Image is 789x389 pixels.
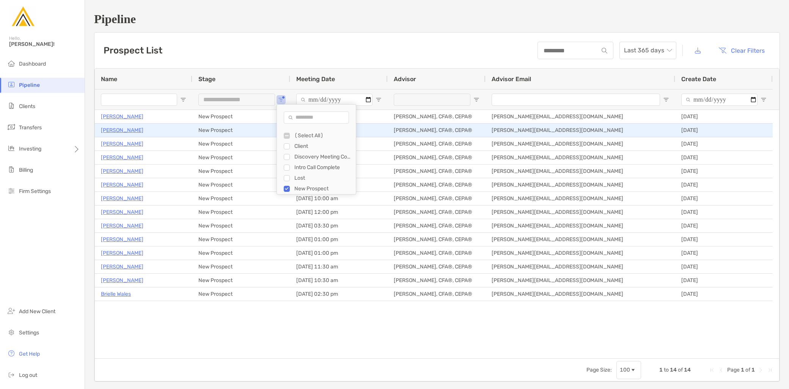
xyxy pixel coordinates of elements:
[620,367,630,373] div: 100
[388,165,486,178] div: [PERSON_NAME], CFA®, CEPA®
[19,61,46,67] span: Dashboard
[7,349,16,358] img: get-help icon
[7,122,16,132] img: transfers icon
[101,112,143,121] p: [PERSON_NAME]
[192,178,290,191] div: New Prospect
[675,287,773,301] div: [DATE]
[19,351,40,357] span: Get Help
[675,178,773,191] div: [DATE]
[486,124,675,137] div: [PERSON_NAME][EMAIL_ADDRESS][DOMAIN_NAME]
[19,167,33,173] span: Billing
[7,165,16,174] img: billing icon
[101,180,143,190] a: [PERSON_NAME]
[388,260,486,273] div: [PERSON_NAME], CFA®, CEPA®
[296,75,335,83] span: Meeting Date
[675,151,773,164] div: [DATE]
[101,235,143,244] a: [PERSON_NAME]
[192,260,290,273] div: New Prospect
[388,233,486,246] div: [PERSON_NAME], CFA®, CEPA®
[101,262,143,271] p: [PERSON_NAME]
[290,246,388,260] div: [DATE] 01:00 pm
[486,137,675,151] div: [PERSON_NAME][EMAIL_ADDRESS][DOMAIN_NAME]
[388,287,486,301] div: [PERSON_NAME], CFA®, CEPA®
[192,274,290,287] div: New Prospect
[659,367,663,373] span: 1
[675,246,773,260] div: [DATE]
[192,246,290,260] div: New Prospect
[486,205,675,219] div: [PERSON_NAME][EMAIL_ADDRESS][DOMAIN_NAME]
[675,192,773,205] div: [DATE]
[492,75,531,83] span: Advisor Email
[19,103,35,110] span: Clients
[681,94,758,106] input: Create Date Filter Input
[277,104,356,194] div: Column Filter
[675,260,773,273] div: [DATE]
[294,154,351,160] div: Discovery Meeting Complete
[678,367,683,373] span: of
[675,137,773,151] div: [DATE]
[486,287,675,301] div: [PERSON_NAME][EMAIL_ADDRESS][DOMAIN_NAME]
[104,45,162,56] h3: Prospect List
[101,139,143,149] a: [PERSON_NAME]
[745,367,750,373] span: of
[101,221,143,231] p: [PERSON_NAME]
[670,367,677,373] span: 14
[663,97,669,103] button: Open Filter Menu
[486,219,675,232] div: [PERSON_NAME][EMAIL_ADDRESS][DOMAIN_NAME]
[7,59,16,68] img: dashboard icon
[675,219,773,232] div: [DATE]
[290,192,388,205] div: [DATE] 10:00 am
[473,97,479,103] button: Open Filter Menu
[192,192,290,205] div: New Prospect
[101,125,143,135] a: [PERSON_NAME]
[684,367,691,373] span: 14
[388,192,486,205] div: [PERSON_NAME], CFA®, CEPA®
[675,205,773,219] div: [DATE]
[486,274,675,287] div: [PERSON_NAME][EMAIL_ADDRESS][DOMAIN_NAME]
[290,219,388,232] div: [DATE] 03:30 pm
[19,82,40,88] span: Pipeline
[290,287,388,301] div: [DATE] 02:30 pm
[19,372,37,378] span: Log out
[7,306,16,315] img: add_new_client icon
[290,205,388,219] div: [DATE] 12:00 pm
[751,367,755,373] span: 1
[101,207,143,217] p: [PERSON_NAME]
[388,205,486,219] div: [PERSON_NAME], CFA®, CEPA®
[9,41,80,47] span: [PERSON_NAME]!
[101,276,143,285] a: [PERSON_NAME]
[101,194,143,203] p: [PERSON_NAME]
[101,75,117,83] span: Name
[101,153,143,162] a: [PERSON_NAME]
[94,12,780,26] h1: Pipeline
[388,110,486,123] div: [PERSON_NAME], CFA®, CEPA®
[675,165,773,178] div: [DATE]
[727,367,740,373] span: Page
[19,329,39,336] span: Settings
[19,124,42,131] span: Transfers
[290,274,388,287] div: [DATE] 10:30 am
[192,233,290,246] div: New Prospect
[101,248,143,258] p: [PERSON_NAME]
[486,192,675,205] div: [PERSON_NAME][EMAIL_ADDRESS][DOMAIN_NAME]
[19,188,51,194] span: Firm Settings
[192,219,290,232] div: New Prospect
[278,97,284,103] button: Open Filter Menu
[616,361,641,379] div: Page Size
[761,97,767,103] button: Open Filter Menu
[296,94,372,106] input: Meeting Date Filter Input
[664,367,669,373] span: to
[7,101,16,110] img: clients icon
[294,164,351,171] div: Intro Call Complete
[192,165,290,178] div: New Prospect
[7,80,16,89] img: pipeline icon
[294,143,351,149] div: Client
[101,166,143,176] a: [PERSON_NAME]
[192,110,290,123] div: New Prospect
[294,132,351,139] div: (Select All)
